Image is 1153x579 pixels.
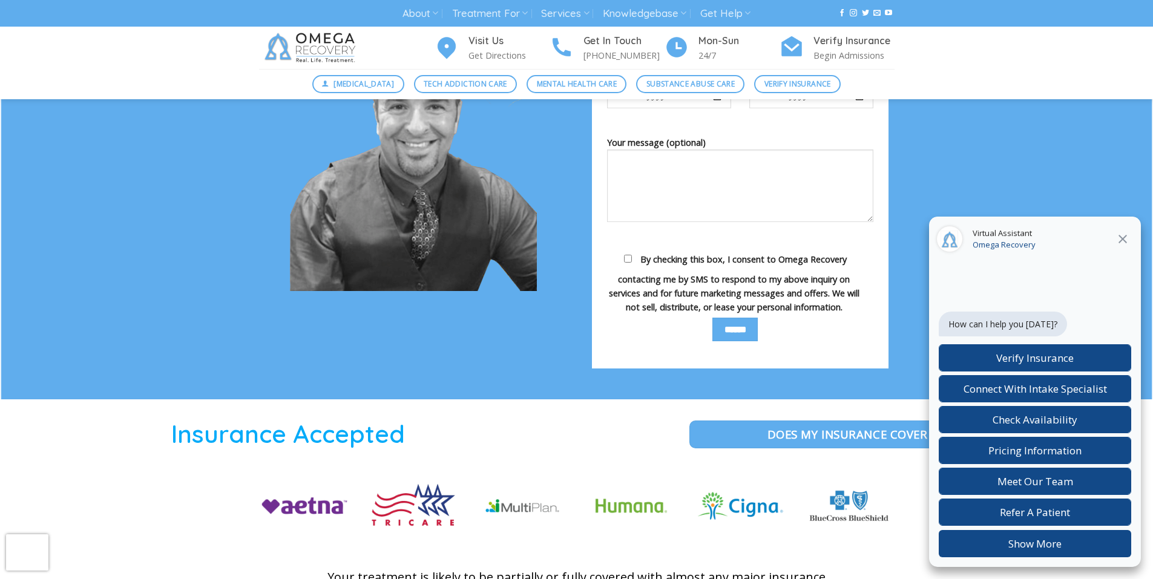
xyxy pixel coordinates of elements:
a: Follow on Twitter [862,9,869,18]
h4: Get In Touch [583,33,665,49]
a: Visit Us Get Directions [435,33,550,63]
a: Follow on YouTube [885,9,892,18]
span: Verify Insurance [764,78,831,90]
a: Verify Insurance Begin Admissions [780,33,895,63]
h1: Insurance Accepted [9,417,568,450]
a: [MEDICAL_DATA] [312,75,404,93]
span: [MEDICAL_DATA] [333,78,394,90]
a: Services [541,2,589,25]
a: Does my Insurance cover this? [689,420,1040,448]
span: By checking this box, I consent to Omega Recovery contacting me by SMS to respond to my above inq... [609,254,859,313]
span: Mental Health Care [537,78,617,90]
a: Get Help [700,2,751,25]
img: Omega Recovery [259,27,365,69]
h4: Mon-Sun [698,33,780,49]
h4: Verify Insurance [813,33,895,49]
a: Follow on Instagram [850,9,857,18]
a: About [402,2,438,25]
p: [PHONE_NUMBER] [583,48,665,62]
a: Substance Abuse Care [636,75,744,93]
a: Tech Addiction Care [414,75,517,93]
label: Your message (optional) [607,136,873,231]
span: Substance Abuse Care [646,78,735,90]
a: Verify Insurance [754,75,841,93]
a: Mental Health Care [527,75,626,93]
p: 24/7 [698,48,780,62]
span: Tech Addiction Care [424,78,507,90]
a: Knowledgebase [603,2,686,25]
a: Follow on Facebook [838,9,846,18]
h4: Visit Us [468,33,550,49]
span: Does my Insurance cover this? [767,425,962,443]
a: Get In Touch [PHONE_NUMBER] [550,33,665,63]
textarea: Your message (optional) [607,149,873,222]
a: Send us an email [873,9,881,18]
p: Begin Admissions [813,48,895,62]
input: By checking this box, I consent to Omega Recovery contacting me by SMS to respond to my above inq... [624,255,632,263]
a: Treatment For [452,2,528,25]
p: Get Directions [468,48,550,62]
